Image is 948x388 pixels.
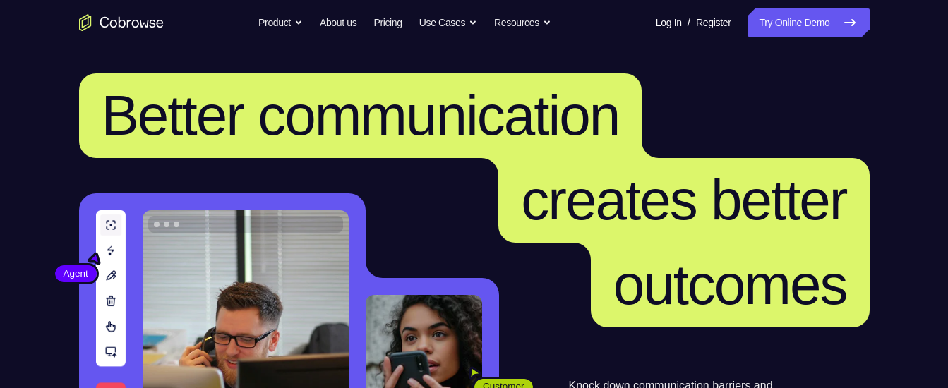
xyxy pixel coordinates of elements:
a: Go to the home page [79,14,164,31]
span: outcomes [613,253,847,316]
a: Log In [656,8,682,37]
a: Register [696,8,731,37]
span: / [688,14,690,31]
button: Resources [494,8,551,37]
button: Use Cases [419,8,477,37]
a: Try Online Demo [748,8,869,37]
button: Product [258,8,303,37]
a: About us [320,8,356,37]
span: Better communication [102,84,620,147]
a: Pricing [373,8,402,37]
span: creates better [521,169,846,231]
